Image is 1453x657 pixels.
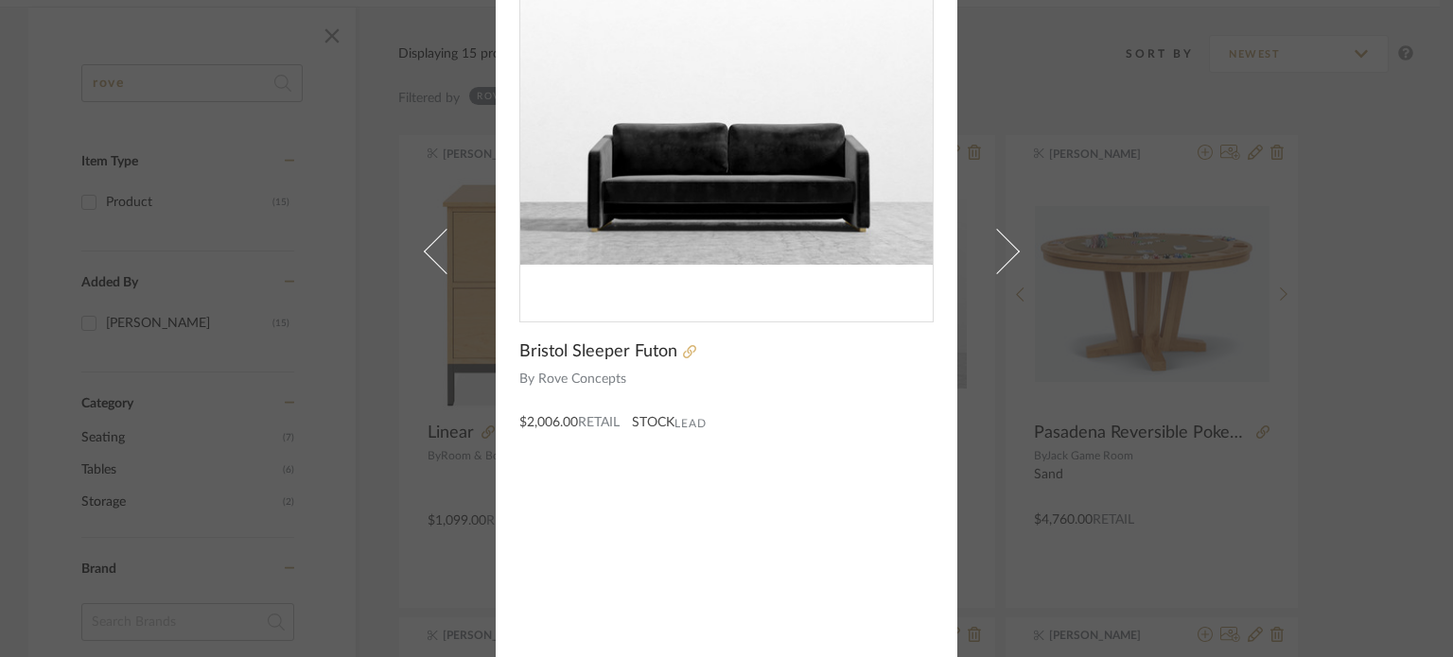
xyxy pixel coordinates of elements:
[578,416,620,429] span: Retail
[519,370,534,389] span: By
[519,416,578,429] span: $2,006.00
[674,417,707,430] span: Lead
[538,370,935,389] span: Rove Concepts
[632,413,674,433] span: STOCK
[519,341,677,362] span: Bristol Sleeper Futon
